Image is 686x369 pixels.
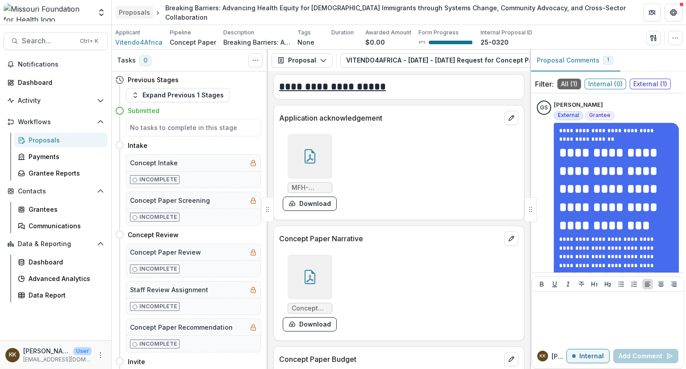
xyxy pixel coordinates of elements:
button: Bullet List [616,279,627,289]
p: [PERSON_NAME] [552,352,566,361]
p: Incomplete [139,340,177,348]
p: Incomplete [139,302,177,310]
p: Form Progress [418,29,459,37]
h4: Previous Stages [128,75,179,84]
div: Advanced Analytics [29,274,100,283]
div: Grantees [29,205,100,214]
button: edit [504,352,519,366]
button: Align Center [656,279,666,289]
p: Concept Paper [170,38,216,47]
span: Concept Paper.pdf [292,305,328,312]
div: Payments [29,152,100,161]
button: Open Contacts [4,184,108,198]
h4: Invite [128,357,145,366]
p: Application acknowledgement [279,113,501,123]
button: Partners [643,4,661,21]
div: Dashboard [29,257,100,267]
span: 0 [139,55,151,66]
p: Incomplete [139,176,177,184]
button: Heading 2 [602,279,613,289]
button: Expand Previous 1 Stages [126,88,230,102]
div: MFH-Grant-Acknowledgement.docx (1).pdfdownload-form-response [283,134,337,211]
h5: Staff Review Assignment [130,285,208,294]
h4: Intake [128,141,147,150]
div: GEOFFREY Soyiantet [540,105,548,111]
p: Incomplete [139,213,177,221]
button: Ordered List [629,279,640,289]
button: Get Help [665,4,682,21]
button: Internal [566,349,610,363]
p: [EMAIL_ADDRESS][DOMAIN_NAME] [23,356,92,364]
nav: breadcrumb [115,1,632,24]
p: Description [223,29,254,37]
span: External ( 1 ) [630,79,671,89]
h4: Submitted [128,106,159,115]
div: Communications [29,221,100,231]
button: Search... [4,32,108,50]
p: 25-0320 [481,38,509,47]
h5: Concept Paper Screening [130,196,210,205]
h5: Concept Paper Review [130,247,201,257]
p: None [297,38,314,47]
span: Notifications [18,61,104,68]
div: Katie Kaufmann [540,354,546,358]
button: edit [504,231,519,246]
a: Vitendo4Africa [115,38,163,47]
div: Grantee Reports [29,168,100,178]
a: Data Report [14,288,108,302]
div: Breaking Barriers: Advancing Health Equity for [DEMOGRAPHIC_DATA] Immigrants through Systems Chan... [165,3,629,22]
h5: Concept Paper Recommendation [130,323,233,332]
span: Data & Reporting [18,240,93,248]
a: Dashboard [4,75,108,90]
p: Internal [579,352,604,360]
p: Breaking Barriers: Advancing Health Equity for [DEMOGRAPHIC_DATA] Immigrants through Systems Chan... [223,38,290,47]
p: Awarded Amount [365,29,411,37]
h5: No tasks to complete in this stage [130,123,257,132]
h5: Concept Intake [130,158,178,168]
p: [PERSON_NAME] [554,101,603,109]
div: Dashboard [18,78,100,87]
p: Concept Paper Budget [279,354,501,365]
button: Proposal [272,53,333,67]
button: Italicize [563,279,573,289]
button: VITENDO4AFRICA - [DATE] - [DATE] Request for Concept Papers [340,53,574,67]
a: Proposals [14,133,108,147]
div: Data Report [29,290,100,300]
div: Katie Kaufmann [9,352,16,358]
button: Heading 1 [589,279,600,289]
a: Payments [14,149,108,164]
p: $0.00 [365,38,385,47]
p: Duration [331,29,354,37]
div: Ctrl + K [78,36,100,46]
a: Advanced Analytics [14,271,108,286]
span: Workflows [18,118,93,126]
span: Activity [18,97,93,105]
button: Open entity switcher [95,4,108,21]
span: Grantee [589,112,611,118]
span: All ( 1 ) [557,79,581,89]
a: Dashboard [14,255,108,269]
button: Strike [576,279,587,289]
a: Proposals [115,6,154,19]
button: Add Comment [613,349,678,363]
button: download-form-response [283,317,337,331]
p: Tags [297,29,311,37]
a: Grantee Reports [14,166,108,180]
span: Contacts [18,188,93,195]
span: MFH-Grant-Acknowledgement.docx (1).pdf [292,184,328,192]
span: Search... [22,37,75,45]
p: User [73,347,92,355]
button: Underline [549,279,560,289]
button: Proposal Comments [530,50,620,71]
p: Pipeline [170,29,191,37]
div: Concept Paper.pdfdownload-form-response [283,255,337,331]
button: Align Left [642,279,653,289]
button: download-form-response [283,197,337,211]
div: Proposals [29,135,100,145]
a: Communications [14,218,108,233]
p: Applicant [115,29,140,37]
span: 1 [607,57,609,63]
p: Concept Paper Narrative [279,233,501,244]
p: [PERSON_NAME] [23,346,70,356]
